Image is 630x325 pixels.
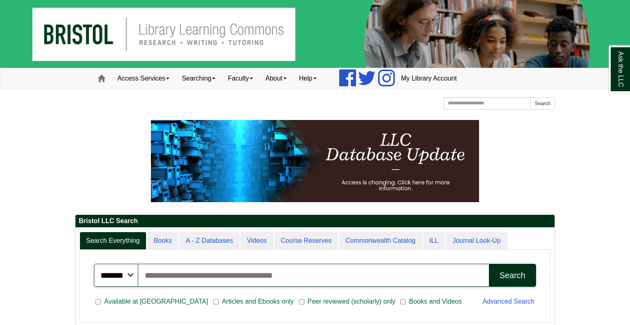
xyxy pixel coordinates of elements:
input: Books and Videos [400,298,406,306]
a: Books [147,232,178,250]
img: HTML tutorial [151,120,479,202]
a: Commonwealth Catalog [339,232,422,250]
a: About [259,68,293,89]
a: Access Services [111,68,176,89]
input: Peer reviewed (scholarly) only [299,298,304,306]
a: Videos [240,232,274,250]
input: Available at [GEOGRAPHIC_DATA] [96,298,101,306]
span: Articles and Ebooks only [219,297,297,307]
div: Search [500,271,525,280]
input: Articles and Ebooks only [213,298,219,306]
a: ILL [423,232,445,250]
a: Searching [176,68,221,89]
a: Search Everything [80,232,146,250]
span: Peer reviewed (scholarly) only [304,297,399,307]
h2: Bristol LLC Search [75,215,555,228]
a: Course Reserves [274,232,338,250]
button: Search [530,97,555,110]
a: Faculty [221,68,259,89]
a: Advanced Search [483,298,534,305]
span: Books and Videos [406,297,465,307]
a: A - Z Databases [179,232,240,250]
a: Journal Look-Up [446,232,507,250]
button: Search [489,264,536,287]
a: Help [293,68,323,89]
span: Available at [GEOGRAPHIC_DATA] [101,297,211,307]
a: My Library Account [395,68,463,89]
